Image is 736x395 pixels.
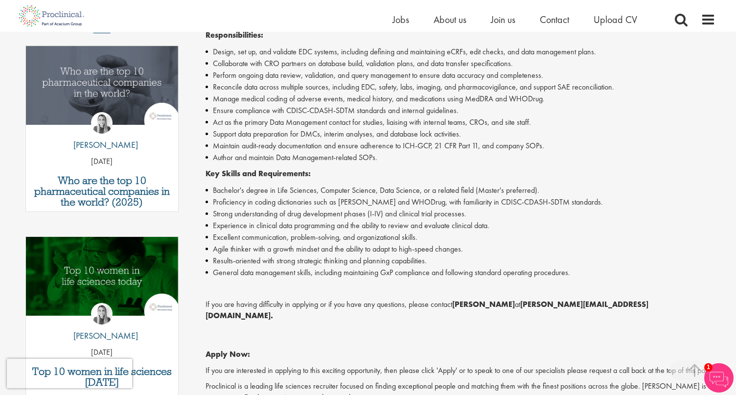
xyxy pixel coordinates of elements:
li: Ensure compliance with CDISC-CDASH-SDTM standards and internal guidelines. [206,105,716,116]
span: 1 [704,363,713,372]
img: Top 10 pharmaceutical companies in the world 2025 [26,46,178,125]
li: General data management skills, including maintaining GxP compliance and following standard opera... [206,267,716,279]
a: Upload CV [594,13,637,26]
li: Proficiency in coding dictionaries such as [PERSON_NAME] and WHODrug, with familiarity in CDISC-C... [206,196,716,208]
strong: Responsibilities: [206,30,263,40]
strong: [PERSON_NAME] [452,299,515,309]
li: Support data preparation for DMCs, interim analyses, and database lock activities. [206,128,716,140]
img: Chatbot [704,363,734,393]
p: [PERSON_NAME] [66,329,138,342]
li: Experience in clinical data programming and the ability to review and evaluate clinical data. [206,220,716,232]
img: Hannah Burke [91,112,113,134]
li: Perform ongoing data review, validation, and query management to ensure data accuracy and complet... [206,70,716,81]
a: Contact [540,13,569,26]
img: Top 10 women in life sciences today [26,237,178,316]
strong: [PERSON_NAME][EMAIL_ADDRESS][DOMAIN_NAME]. [206,299,648,321]
p: [PERSON_NAME] [66,139,138,151]
a: Hannah Burke [PERSON_NAME] [66,112,138,156]
li: Manage medical coding of adverse events, medical history, and medications using MedDRA and WHODrug. [206,93,716,105]
iframe: reCAPTCHA [7,359,132,388]
li: Agile thinker with a growth mindset and the ability to adapt to high-speed changes. [206,243,716,255]
p: If you are having difficulty in applying or if you have any questions, please contact at [206,299,716,322]
a: About us [434,13,466,26]
li: Reconcile data across multiple sources, including EDC, safety, labs, imaging, and pharmacovigilan... [206,81,716,93]
img: Hannah Burke [91,303,113,325]
p: [DATE] [26,156,178,167]
li: Results-oriented with strong strategic thinking and planning capabilities. [206,255,716,267]
p: If you are interested in applying to this exciting opportunity, then please click 'Apply' or to s... [206,365,716,376]
li: Design, set up, and validate EDC systems, including defining and maintaining eCRFs, edit checks, ... [206,46,716,58]
a: Join us [491,13,515,26]
strong: Key Skills and Requirements: [206,168,311,179]
li: Act as the primary Data Management contact for studies, liaising with internal teams, CROs, and s... [206,116,716,128]
p: [DATE] [26,347,178,358]
a: Hannah Burke [PERSON_NAME] [66,303,138,347]
li: Maintain audit-ready documentation and ensure adherence to ICH-GCP, 21 CFR Part 11, and company S... [206,140,716,152]
li: Bachelor's degree in Life Sciences, Computer Science, Data Science, or a related field (Master's ... [206,185,716,196]
a: Link to a post [26,237,178,324]
a: Who are the top 10 pharmaceutical companies in the world? (2025) [31,175,173,208]
li: Strong understanding of drug development phases (I-IV) and clinical trial processes. [206,208,716,220]
strong: Apply Now: [206,349,250,359]
a: Link to a post [26,46,178,133]
a: Jobs [392,13,409,26]
li: Excellent communication, problem-solving, and organizational skills. [206,232,716,243]
li: Author and maintain Data Management-related SOPs. [206,152,716,163]
li: Collaborate with CRO partners on database build, validation plans, and data transfer specifications. [206,58,716,70]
